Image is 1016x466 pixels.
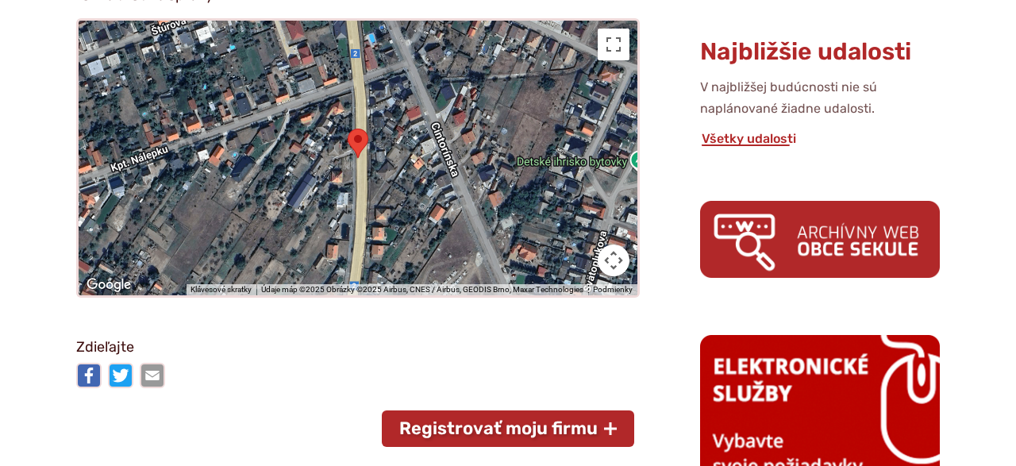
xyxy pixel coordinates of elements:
button: Klávesové skratky [190,284,252,295]
button: Prepnúť zobrazenie na celú obrazovku [598,29,629,60]
a: Otvoriť túto oblasť v Mapách Google (otvorí nové okno) [83,275,135,295]
span: Údaje máp ©2025 Obrázky ©2025 Airbus, CNES / Airbus, GEODIS Brno, Maxar Technologies [261,285,583,294]
img: Google [83,275,135,295]
span: Registrovať moju firmu [399,418,598,439]
a: Podmienky (otvorí sa na novej karte) [593,285,633,294]
img: Zdieľať na Facebooku [76,363,102,388]
img: archiv.png [700,201,940,278]
a: Všetky udalosti [700,131,798,146]
button: Registrovať moju firmu [382,410,634,447]
p: Zdieľajte [76,336,640,360]
h3: Najbližšie udalosti [700,39,940,65]
button: Ovládať kameru na mape [598,245,629,276]
img: Zdieľať e-mailom [140,363,165,388]
img: Zdieľať na Twitteri [108,363,133,388]
p: V najbližšej budúcnosti nie sú naplánované žiadne udalosti. [700,77,940,119]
